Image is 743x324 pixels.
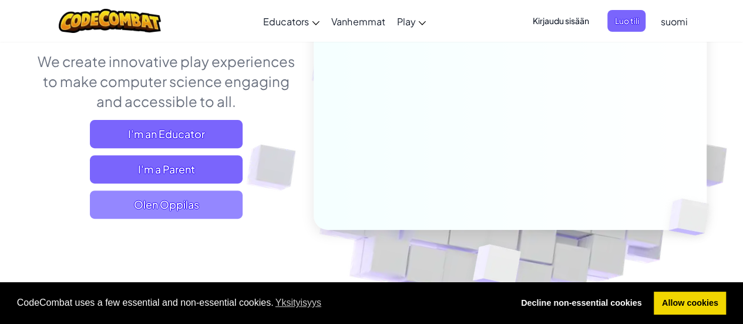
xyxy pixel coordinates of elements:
[391,5,432,37] a: Play
[90,155,243,183] a: I'm a Parent
[59,9,162,33] img: CodeCombat logo
[654,292,726,315] a: allow cookies
[90,120,243,148] a: I'm an Educator
[660,15,687,28] span: suomi
[513,292,650,315] a: deny cookies
[90,191,243,219] button: Olen Oppilas
[607,10,645,32] button: Luo tili
[443,219,549,317] img: Overlap cubes
[654,5,693,37] a: suomi
[257,5,325,37] a: Educators
[263,15,309,28] span: Educators
[274,294,324,312] a: learn more about cookies
[396,15,415,28] span: Play
[325,5,391,37] a: Vanhemmat
[37,51,296,111] p: We create innovative play experiences to make computer science engaging and accessible to all.
[525,10,596,32] button: Kirjaudu sisään
[17,294,504,312] span: CodeCombat uses a few essential and non-essential cookies.
[648,174,737,260] img: Overlap cubes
